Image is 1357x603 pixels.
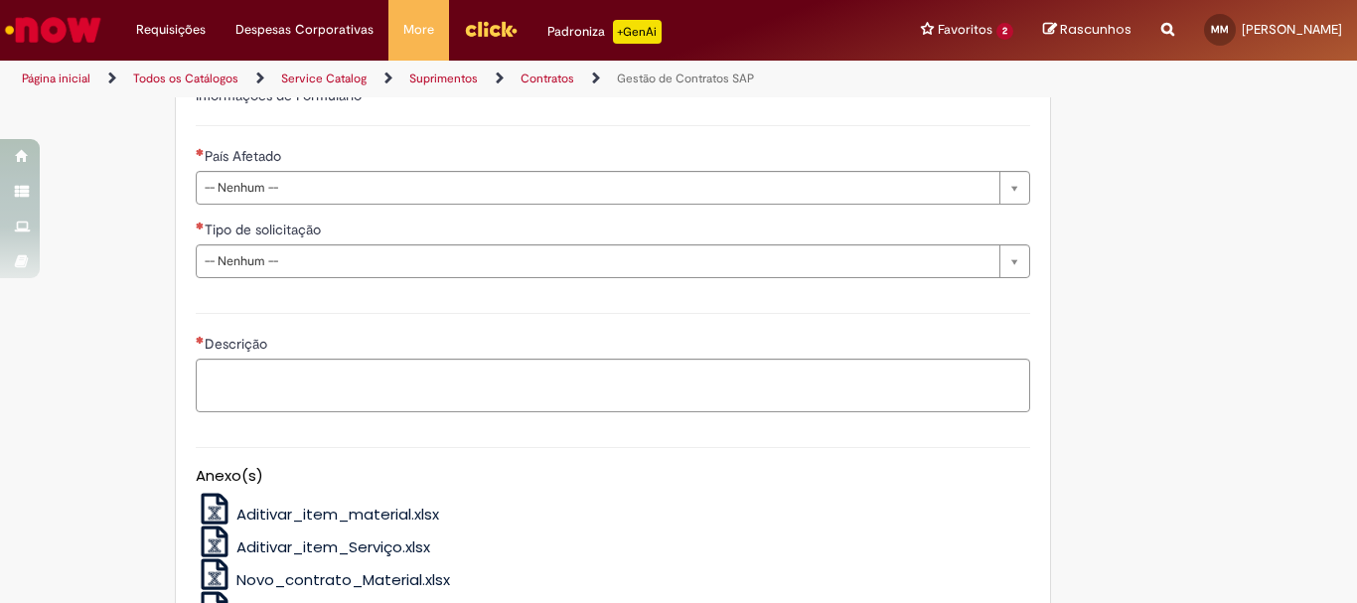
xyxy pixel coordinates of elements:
[409,71,478,86] a: Suprimentos
[1043,21,1131,40] a: Rascunhos
[205,172,989,204] span: -- Nenhum --
[196,148,205,156] span: Necessários
[196,536,431,557] a: Aditivar_item_Serviço.xlsx
[196,222,205,229] span: Necessários
[205,245,989,277] span: -- Nenhum --
[196,86,362,104] label: Informações de Formulário
[996,23,1013,40] span: 2
[196,336,205,344] span: Necessários
[196,569,451,590] a: Novo_contrato_Material.xlsx
[236,504,439,525] span: Aditivar_item_material.xlsx
[205,147,285,165] span: País Afetado
[1211,23,1229,36] span: MM
[196,359,1030,412] textarea: Descrição
[22,71,90,86] a: Página inicial
[521,71,574,86] a: Contratos
[281,71,367,86] a: Service Catalog
[196,468,1030,485] h5: Anexo(s)
[196,504,440,525] a: Aditivar_item_material.xlsx
[464,14,518,44] img: click_logo_yellow_360x200.png
[1242,21,1342,38] span: [PERSON_NAME]
[613,20,662,44] p: +GenAi
[236,569,450,590] span: Novo_contrato_Material.xlsx
[547,20,662,44] div: Padroniza
[235,20,374,40] span: Despesas Corporativas
[136,20,206,40] span: Requisições
[133,71,238,86] a: Todos os Catálogos
[205,335,271,353] span: Descrição
[617,71,754,86] a: Gestão de Contratos SAP
[938,20,992,40] span: Favoritos
[236,536,430,557] span: Aditivar_item_Serviço.xlsx
[15,61,890,97] ul: Trilhas de página
[205,221,325,238] span: Tipo de solicitação
[2,10,104,50] img: ServiceNow
[403,20,434,40] span: More
[1060,20,1131,39] span: Rascunhos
